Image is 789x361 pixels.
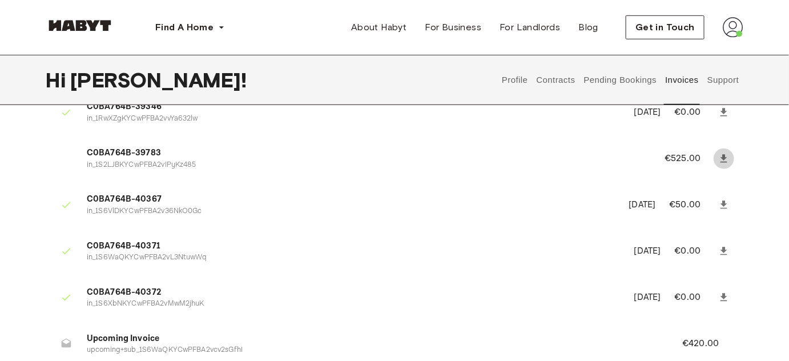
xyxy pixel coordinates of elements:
[46,68,70,92] span: Hi
[675,244,716,258] p: €0.00
[500,21,560,34] span: For Landlords
[87,299,621,310] p: in_1S6XbNKYCwPFBA2vMwM2jhuK
[87,147,637,160] span: C0BA764B-39783
[416,16,491,39] a: For Business
[87,240,621,253] span: C0BA764B-40371
[670,198,716,212] p: €50.00
[582,55,658,105] button: Pending Bookings
[665,152,716,166] p: €525.00
[87,286,621,299] span: C0BA764B-40372
[635,21,695,34] span: Get in Touch
[579,21,599,34] span: Blog
[87,345,655,356] p: upcoming+sub_1S6WaQKYCwPFBA2vcv2sGfhI
[634,291,661,304] p: [DATE]
[634,106,661,119] p: [DATE]
[664,55,700,105] button: Invoices
[87,332,655,346] span: Upcoming Invoice
[629,199,656,212] p: [DATE]
[146,16,234,39] button: Find A Home
[634,245,661,258] p: [DATE]
[626,15,705,39] button: Get in Touch
[87,160,637,171] p: in_1S2LJBKYCwPFBA2vIPyKz485
[723,17,743,38] img: avatar
[342,16,416,39] a: About Habyt
[675,106,716,119] p: €0.00
[675,291,716,304] p: €0.00
[501,55,530,105] button: Profile
[351,21,406,34] span: About Habyt
[535,55,577,105] button: Contracts
[70,68,247,92] span: [PERSON_NAME] !
[155,21,214,34] span: Find A Home
[570,16,608,39] a: Blog
[46,20,114,31] img: Habyt
[87,252,621,263] p: in_1S6WaQKYCwPFBA2vL3NtuwWq
[682,337,734,351] p: €420.00
[706,55,740,105] button: Support
[87,206,615,217] p: in_1S6VlDKYCwPFBA2v36NkO0Gc
[87,114,621,125] p: in_1RwXZgKYCwPFBA2vvYa632lw
[498,55,743,105] div: user profile tabs
[87,193,615,206] span: C0BA764B-40367
[87,101,621,114] span: C0BA764B-39346
[425,21,482,34] span: For Business
[490,16,569,39] a: For Landlords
